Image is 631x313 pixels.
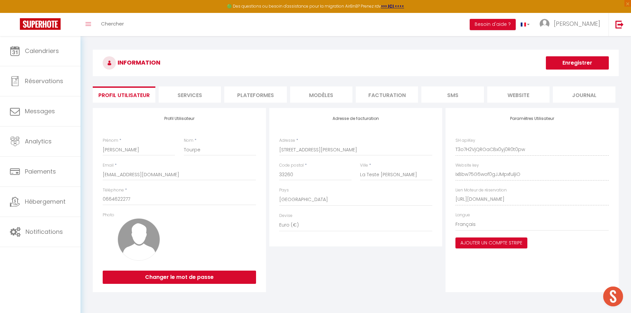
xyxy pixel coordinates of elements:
[279,116,433,121] h4: Adresse de facturation
[96,13,129,36] a: Chercher
[103,271,256,284] button: Changer le mot de passe
[455,212,470,218] label: Langue
[25,77,63,85] span: Réservations
[26,228,63,236] span: Notifications
[20,18,61,30] img: Super Booking
[25,137,52,145] span: Analytics
[455,237,527,249] button: Ajouter un compte Stripe
[615,20,624,28] img: logout
[470,19,516,30] button: Besoin d'aide ?
[455,116,609,121] h4: Paramètres Utilisateur
[103,137,118,144] label: Prénom
[290,86,352,103] li: MODÈLES
[553,86,615,103] li: Journal
[455,137,475,144] label: SH apiKey
[279,187,289,193] label: Pays
[554,20,600,28] span: [PERSON_NAME]
[25,197,66,206] span: Hébergement
[540,19,550,29] img: ...
[535,13,608,36] a: ... [PERSON_NAME]
[279,162,304,169] label: Code postal
[184,137,193,144] label: Nom
[103,162,114,169] label: Email
[159,86,221,103] li: Services
[603,287,623,306] div: Ouvrir le chat
[421,86,484,103] li: SMS
[279,213,292,219] label: Devise
[381,3,404,9] a: >>> ICI <<<<
[25,167,56,176] span: Paiements
[356,86,418,103] li: Facturation
[455,187,507,193] label: Lien Moteur de réservation
[360,162,368,169] label: Ville
[455,162,479,169] label: Website key
[93,86,155,103] li: Profil Utilisateur
[487,86,550,103] li: website
[93,50,619,76] h3: INFORMATION
[103,212,114,218] label: Photo
[25,107,55,115] span: Messages
[279,137,295,144] label: Adresse
[224,86,287,103] li: Plateformes
[103,116,256,121] h4: Profil Utilisateur
[101,20,124,27] span: Chercher
[118,218,160,261] img: avatar.png
[546,56,609,70] button: Enregistrer
[25,47,59,55] span: Calendriers
[103,187,124,193] label: Téléphone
